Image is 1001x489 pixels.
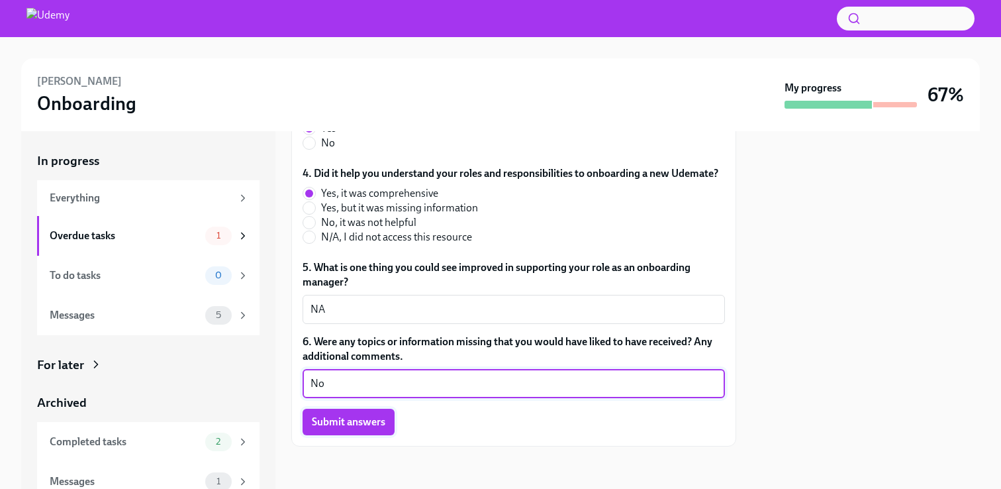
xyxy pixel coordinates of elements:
[321,215,416,230] span: No, it was not helpful
[50,308,200,323] div: Messages
[303,335,725,364] label: 6. Were any topics or information missing that you would have liked to have received? Any additio...
[50,229,200,243] div: Overdue tasks
[37,422,260,462] a: Completed tasks2
[310,301,717,317] textarea: NA
[37,152,260,170] a: In progress
[37,180,260,216] a: Everything
[208,310,229,320] span: 5
[37,256,260,296] a: To do tasks0
[37,216,260,256] a: Overdue tasks1
[312,415,385,429] span: Submit answers
[785,81,841,95] strong: My progress
[37,394,260,411] a: Archived
[37,356,84,374] div: For later
[26,8,70,29] img: Udemy
[50,191,232,205] div: Everything
[303,166,718,181] label: 4. Did it help you understand your roles and responsibilities to onboarding a new Udemate?
[321,136,335,150] span: No
[209,231,228,241] span: 1
[209,476,228,486] span: 1
[50,435,200,449] div: Completed tasks
[37,91,136,115] h3: Onboarding
[310,376,717,392] textarea: No
[303,409,395,435] button: Submit answers
[321,186,438,201] span: Yes, it was comprehensive
[321,230,472,244] span: N/A, I did not access this resource
[50,268,200,283] div: To do tasks
[303,260,725,290] label: 5. What is one thing you could see improved in supporting your role as an onboarding manager?
[37,356,260,374] a: For later
[928,83,964,107] h3: 67%
[321,201,478,215] span: Yes, but it was missing information
[207,270,230,280] span: 0
[37,296,260,335] a: Messages5
[50,474,200,489] div: Messages
[208,437,228,447] span: 2
[37,74,122,89] h6: [PERSON_NAME]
